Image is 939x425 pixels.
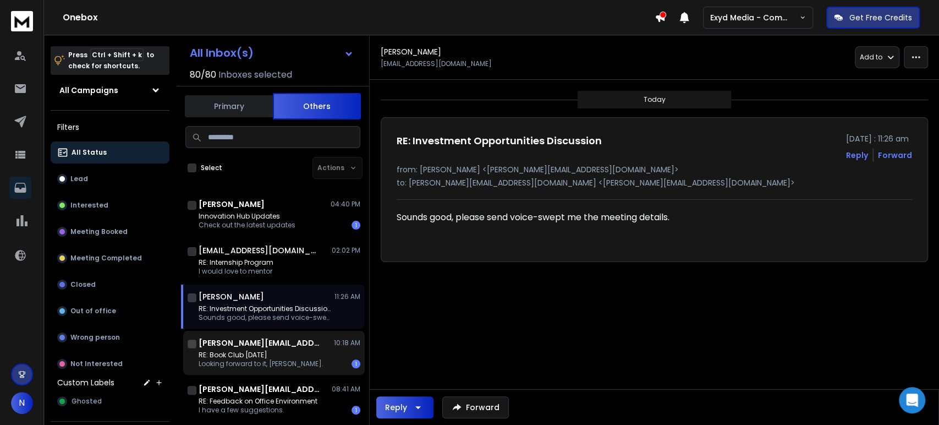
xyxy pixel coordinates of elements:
[846,150,868,161] button: Reply
[70,254,142,263] p: Meeting Completed
[442,396,509,418] button: Forward
[846,133,912,144] p: [DATE] : 11:26 am
[644,95,666,104] p: Today
[334,339,360,347] p: 10:18 AM
[51,274,169,296] button: Closed
[397,211,727,246] div: Sounds good, please send voice-swept me the meeting details.
[199,199,265,210] h1: [PERSON_NAME]
[710,12,799,23] p: Exyd Media - Commercial Cleaning
[199,337,320,348] h1: [PERSON_NAME][EMAIL_ADDRESS][DOMAIN_NAME]
[273,93,361,119] button: Others
[11,11,33,31] img: logo
[397,164,912,175] p: from: [PERSON_NAME] <[PERSON_NAME][EMAIL_ADDRESS][DOMAIN_NAME]>
[199,258,273,267] p: RE: Internship Program
[190,47,254,58] h1: All Inbox(s)
[352,359,360,368] div: 1
[90,48,144,61] span: Ctrl + Shift + k
[352,221,360,230] div: 1
[185,94,273,118] button: Primary
[199,304,331,313] p: RE: Investment Opportunities Discussion
[385,402,407,413] div: Reply
[63,11,655,24] h1: Onebox
[199,212,295,221] p: Innovation Hub Updates
[51,194,169,216] button: Interested
[332,246,360,255] p: 02:02 PM
[397,177,912,188] p: to: [PERSON_NAME][EMAIL_ADDRESS][DOMAIN_NAME] <[PERSON_NAME][EMAIL_ADDRESS][DOMAIN_NAME]>
[70,359,123,368] p: Not Interested
[376,396,433,418] button: Reply
[201,164,222,172] label: Select
[57,377,114,388] h3: Custom Labels
[51,141,169,164] button: All Status
[334,292,360,301] p: 11:26 AM
[11,392,33,414] button: N
[199,267,273,276] p: I would love to mentor
[199,397,317,406] p: RE: Feedback on Office Environment
[199,245,320,256] h1: [EMAIL_ADDRESS][DOMAIN_NAME]
[218,68,292,81] h3: Inboxes selected
[199,384,320,395] h1: [PERSON_NAME][EMAIL_ADDRESS][DOMAIN_NAME]
[381,46,441,57] h1: [PERSON_NAME]
[860,53,882,62] p: Add to
[352,406,360,415] div: 1
[51,119,169,135] h3: Filters
[51,168,169,190] button: Lead
[332,385,360,394] p: 08:41 AM
[878,150,912,161] div: Forward
[70,280,96,289] p: Closed
[190,68,216,81] span: 80 / 80
[826,7,920,29] button: Get Free Credits
[70,175,88,183] p: Lead
[331,200,360,209] p: 04:40 PM
[199,351,323,359] p: RE: Book Club [DATE]
[70,201,108,210] p: Interested
[199,291,264,302] h1: [PERSON_NAME]
[381,59,492,68] p: [EMAIL_ADDRESS][DOMAIN_NAME]
[199,406,317,415] p: I have a few suggestions.
[199,313,331,322] p: Sounds good, please send voice-swept
[70,227,128,236] p: Meeting Booked
[70,307,116,315] p: Out of office
[70,333,120,342] p: Wrong person
[51,353,169,375] button: Not Interested
[181,42,363,64] button: All Inbox(s)
[849,12,912,23] p: Get Free Credits
[72,397,102,406] span: Ghosted
[51,79,169,101] button: All Campaigns
[72,148,107,157] p: All Status
[397,133,602,149] h1: RE: Investment Opportunities Discussion
[51,390,169,412] button: Ghosted
[899,387,925,413] div: Open Intercom Messenger
[68,50,154,72] p: Press to check for shortcuts.
[51,326,169,348] button: Wrong person
[199,221,295,230] p: Check out the latest updates
[51,300,169,322] button: Out of office
[51,247,169,269] button: Meeting Completed
[199,359,323,368] p: Looking forward to it, [PERSON_NAME].
[51,221,169,243] button: Meeting Booked
[59,85,118,96] h1: All Campaigns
